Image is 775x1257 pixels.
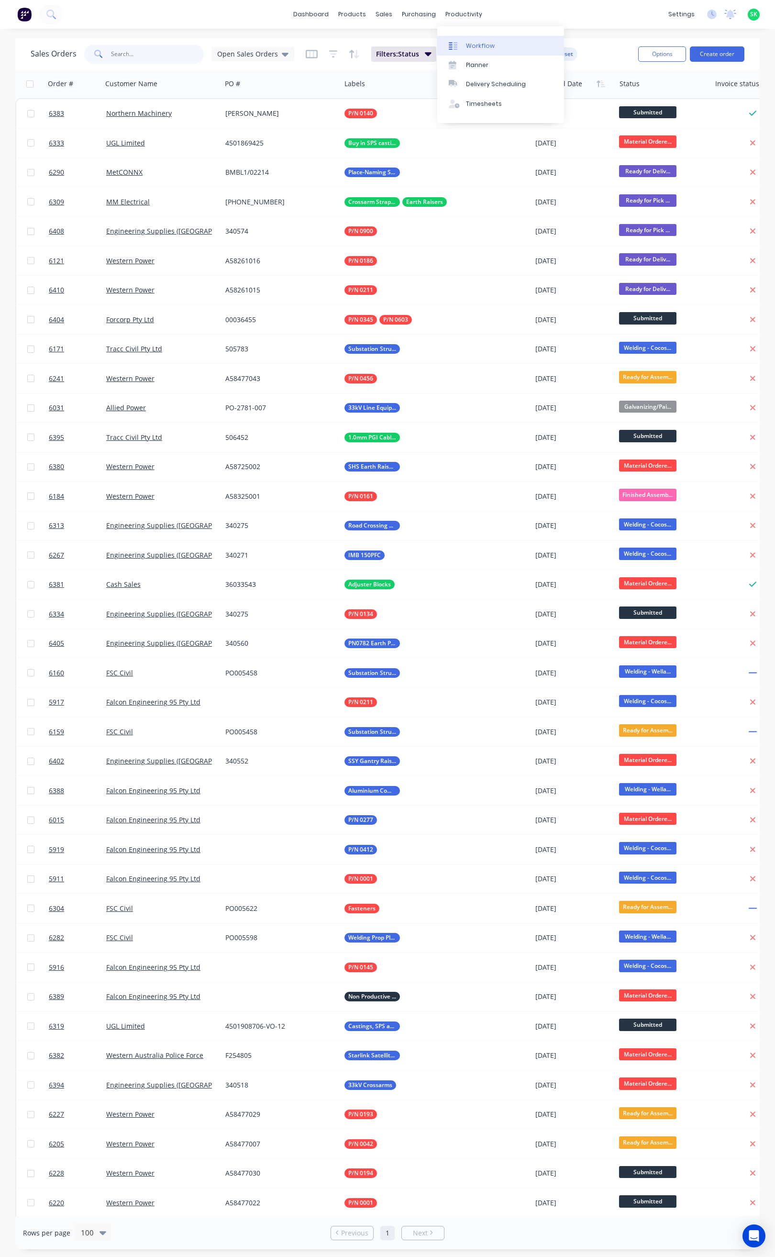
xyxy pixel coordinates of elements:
[535,550,611,560] div: [DATE]
[106,226,270,236] a: Engineering Supplies ([GEOGRAPHIC_DATA]) Pty Ltd
[49,963,64,972] span: 5916
[106,462,155,471] a: Western Power
[348,845,373,854] span: P/N 0412
[49,688,106,717] a: 5917
[348,315,373,325] span: P/N 0345
[49,247,106,275] a: 6121
[225,197,332,207] div: [PHONE_NUMBER]
[535,609,611,619] div: [DATE]
[406,197,443,207] span: Earth Raisers
[49,570,106,599] a: 6381
[106,1168,155,1178] a: Western Power
[341,1228,368,1238] span: Previous
[49,256,64,266] span: 6121
[437,94,564,113] a: Timesheets
[619,606,676,618] span: Submitted
[49,580,64,589] span: 6381
[466,61,488,69] div: Planner
[348,462,396,471] span: SHS Earth Raisers
[344,1021,400,1031] button: Castings, SPS and Buy In
[619,430,676,442] span: Submitted
[106,668,133,677] a: FSC Civil
[344,1139,377,1149] button: P/N 0042
[49,1071,106,1100] a: 6394
[535,639,611,648] div: [DATE]
[348,874,373,884] span: P/N 0001
[106,580,141,589] a: Cash Sales
[225,462,332,471] div: A58725002
[441,7,487,22] div: productivity
[106,285,155,294] a: Western Power
[619,283,676,295] span: Ready for Deliv...
[344,668,400,678] button: Substation Structural Steel
[106,904,133,913] a: FSC Civil
[344,874,377,884] button: P/N 0001
[49,521,64,530] span: 6313
[348,226,373,236] span: P/N 0900
[49,609,64,619] span: 6334
[348,374,373,383] span: P/N 0456
[106,874,200,883] a: Falcon Engineering 95 Pty Ltd
[348,727,396,737] span: Substation Structural Steel
[49,815,64,825] span: 6015
[106,963,200,972] a: Falcon Engineering 95 Pty Ltd
[106,521,270,530] a: Engineering Supplies ([GEOGRAPHIC_DATA]) Pty Ltd
[49,747,106,775] a: 6402
[344,815,377,825] button: P/N 0277
[106,374,155,383] a: Western Power
[49,482,106,511] a: 6184
[535,668,611,678] div: [DATE]
[690,46,744,62] button: Create order
[371,7,397,22] div: sales
[49,1021,64,1031] span: 6319
[106,933,133,942] a: FSC Civil
[49,344,64,354] span: 6171
[535,315,611,325] div: [DATE]
[344,403,400,413] button: 33kV Line Equipment
[49,1080,64,1090] span: 6394
[344,521,400,530] button: Road Crossing Signs
[106,1051,203,1060] a: Western Australia Police Force
[535,226,611,236] div: [DATE]
[106,403,146,412] a: Allied Power
[106,315,154,324] a: Forcorp Pty Ltd
[348,668,396,678] span: Substation Structural Steel
[49,668,64,678] span: 6160
[466,80,526,89] div: Delivery Scheduling
[225,521,332,530] div: 340275
[106,168,143,177] a: MetCONNX
[348,1139,373,1149] span: P/N 0042
[225,727,332,737] div: PO005458
[619,135,676,147] span: Material Ordere...
[49,982,106,1011] a: 6389
[48,79,73,89] div: Order #
[619,489,676,501] span: Finished Assemb...
[348,521,396,530] span: Road Crossing Signs
[348,609,373,619] span: P/N 0134
[535,433,611,442] div: [DATE]
[106,256,155,265] a: Western Power
[348,1080,392,1090] span: 33kV Crossarms
[225,315,332,325] div: 00036455
[49,923,106,952] a: 6282
[49,776,106,805] a: 6388
[535,403,611,413] div: [DATE]
[49,364,106,393] a: 6241
[348,344,396,354] span: Substation Structural Steel
[619,194,676,206] span: Ready for Pick ...
[49,129,106,157] a: 6333
[348,697,373,707] span: P/N 0211
[348,1110,373,1119] span: P/N 0193
[344,1198,377,1208] button: P/N 0001
[225,285,332,295] div: A58261015
[344,138,400,148] button: Buy in SPS casting
[225,226,332,236] div: 340574
[49,1100,106,1129] a: 6227
[49,158,106,187] a: 6290
[344,756,400,766] button: SSY Gantry Raiser Bracket
[619,518,676,530] span: Welding - Cocos...
[619,813,676,825] span: Material Ordere...
[49,874,64,884] span: 5911
[619,106,676,118] span: Submitted
[49,864,106,893] a: 5911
